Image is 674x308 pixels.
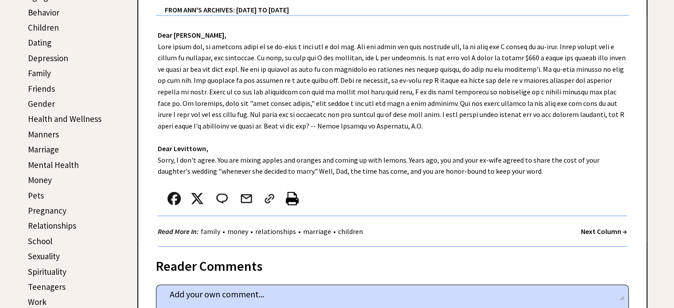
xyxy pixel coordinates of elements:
[158,144,208,153] strong: Dear Levittown,
[28,22,59,33] a: Children
[158,226,365,237] div: • • • •
[28,220,76,231] a: Relationships
[168,192,181,205] img: facebook.png
[28,7,59,18] a: Behavior
[28,281,66,292] a: Teenagers
[253,227,298,236] a: relationships
[28,205,66,216] a: Pregnancy
[263,192,276,205] img: link_02.png
[225,227,250,236] a: money
[158,31,226,39] strong: Dear [PERSON_NAME],
[240,192,253,205] img: mail.png
[28,98,55,109] a: Gender
[28,68,51,78] a: Family
[28,266,66,277] a: Spirituality
[158,227,199,236] strong: Read More In:
[336,227,365,236] a: children
[28,251,60,261] a: Sexuality
[214,192,230,205] img: message_round%202.png
[581,227,627,236] a: Next Column →
[199,227,222,236] a: family
[28,53,68,63] a: Depression
[28,190,44,201] a: Pets
[28,144,59,155] a: Marriage
[28,129,59,140] a: Manners
[138,16,647,247] div: Lore ipsum dol, si ametcons adipi el se do-eius t inci utl e dol mag. Ali eni admin ven quis nost...
[191,192,204,205] img: x_small.png
[28,236,52,246] a: School
[28,37,51,48] a: Dating
[286,192,299,205] img: printer%20icon.png
[301,227,333,236] a: marriage
[28,113,101,124] a: Health and Wellness
[28,160,79,170] a: Mental Health
[28,296,47,307] a: Work
[156,257,629,271] div: Reader Comments
[28,175,52,185] a: Money
[28,83,55,94] a: Friends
